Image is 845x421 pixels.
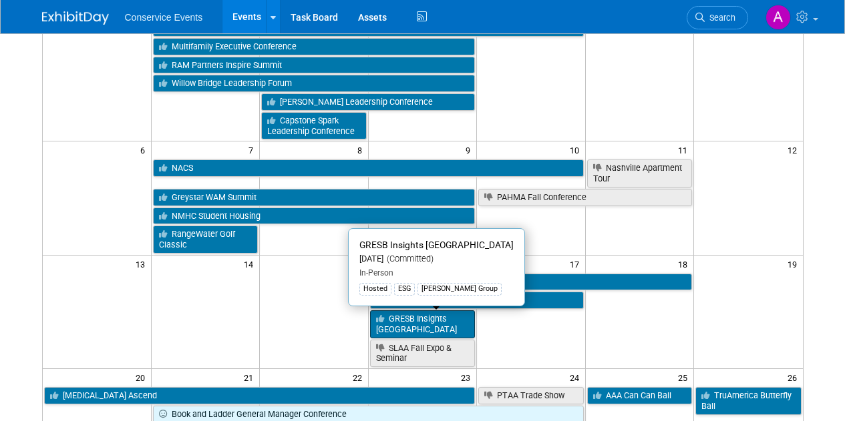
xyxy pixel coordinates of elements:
span: 19 [786,256,803,272]
span: 12 [786,141,803,158]
span: 13 [134,256,151,272]
a: NACS [153,159,584,177]
a: TDC 100K 2024 [370,274,693,291]
span: 21 [242,369,259,386]
span: 6 [139,141,151,158]
span: 22 [351,369,368,386]
a: Nashville Apartment Tour [587,159,693,187]
span: 8 [356,141,368,158]
a: PTAA Trade Show [478,387,584,404]
span: 10 [568,141,585,158]
span: 17 [568,256,585,272]
span: 26 [786,369,803,386]
span: (Committed) [383,254,434,264]
a: AAA Can Can Ball [587,387,693,404]
span: In-Person [359,268,393,278]
img: Amanda Terrano [766,5,791,30]
a: [MEDICAL_DATA] Ascend [44,387,476,404]
img: ExhibitDay [42,11,109,25]
a: TruAmerica Butterfly Ball [695,387,801,414]
span: 25 [677,369,693,386]
span: 9 [464,141,476,158]
div: [DATE] [359,254,514,265]
span: Conservice Events [125,12,203,23]
a: Willow Bridge Leadership Forum [153,75,476,92]
div: ESG [394,283,415,295]
a: Search [687,6,748,29]
span: Search [705,13,735,23]
a: Greystar WAM Summit [153,189,476,206]
a: PAHMA Fall Conference [478,189,692,206]
span: GRESB Insights [GEOGRAPHIC_DATA] [359,240,514,250]
span: 7 [247,141,259,158]
span: 24 [568,369,585,386]
div: [PERSON_NAME] Group [417,283,502,295]
span: 14 [242,256,259,272]
span: 20 [134,369,151,386]
a: Multifamily Executive Conference [153,38,476,55]
a: NMHC Student Housing [153,207,476,225]
a: [PERSON_NAME] Leadership Conference [261,93,475,111]
span: 18 [677,256,693,272]
span: 23 [460,369,476,386]
span: 11 [677,141,693,158]
a: RAM Partners Inspire Summit [153,57,476,74]
a: SLAA Fall Expo & Seminar [370,340,476,367]
a: GRESB Insights [GEOGRAPHIC_DATA] [370,310,476,338]
a: Capstone Spark Leadership Conference [261,112,367,139]
a: RangeWater Golf Classic [153,226,259,253]
div: Hosted [359,283,391,295]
